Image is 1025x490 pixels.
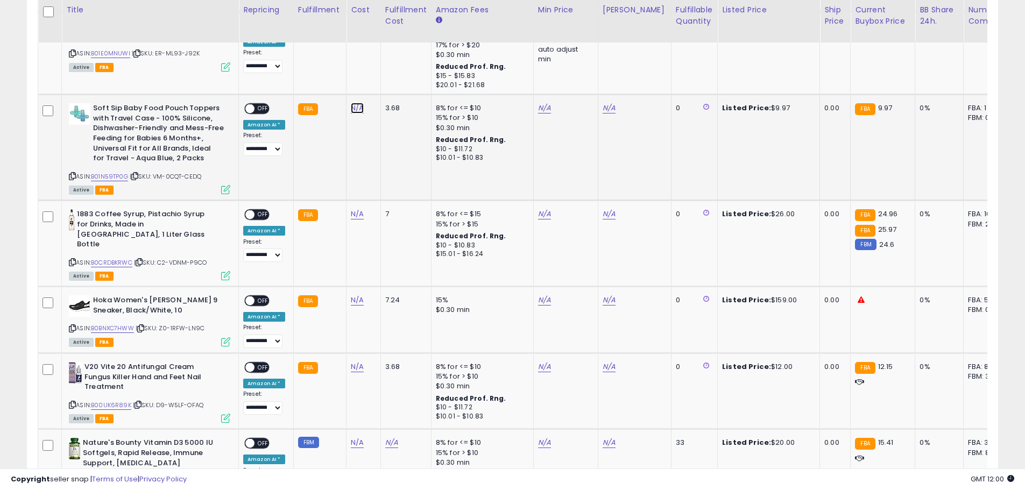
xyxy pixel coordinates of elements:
[351,4,376,16] div: Cost
[136,324,204,332] span: | SKU: Z0-1RFW-LN9C
[351,295,364,306] a: N/A
[436,295,525,305] div: 15%
[878,437,894,448] span: 15.41
[91,324,134,333] a: B0BNXC7HWW
[971,474,1014,484] span: 2025-08-18 12:00 GMT
[385,103,423,113] div: 3.68
[436,305,525,315] div: $0.30 min
[436,241,525,250] div: $10 - $10.83
[95,338,114,347] span: FBA
[878,224,897,235] span: 25.97
[968,448,1003,458] div: FBM: 8
[968,295,1003,305] div: FBA: 5
[722,295,771,305] b: Listed Price:
[968,4,1007,27] div: Num of Comp.
[436,209,525,219] div: 8% for <= $15
[298,4,342,16] div: Fulfillment
[298,437,319,448] small: FBM
[436,250,525,259] div: $15.01 - $16.24
[91,49,130,58] a: B01E0MNUWI
[855,4,910,27] div: Current Buybox Price
[878,103,893,113] span: 9.97
[676,209,709,219] div: 0
[84,362,215,395] b: V20 Vite 20 Antifungal Cream Fungus Killer Hand and Feet Nail Treatment
[351,209,364,219] a: N/A
[95,186,114,195] span: FBA
[243,238,285,262] div: Preset:
[69,20,230,70] div: ASIN:
[436,135,506,144] b: Reduced Prof. Rng.
[69,272,94,281] span: All listings currently available for purchase on Amazon
[878,361,893,372] span: 12.15
[603,103,616,113] a: N/A
[722,103,771,113] b: Listed Price:
[132,49,200,58] span: | SKU: ER-ML93-J92K
[722,209,811,219] div: $26.00
[436,72,525,81] div: $15 - $15.83
[824,103,842,113] div: 0.00
[69,209,74,231] img: 312gBdirP6L._SL40_.jpg
[139,474,187,484] a: Privacy Policy
[243,390,285,415] div: Preset:
[436,458,525,467] div: $0.30 min
[83,438,214,480] b: Nature's Bounty Vitamin D3 5000 IU Softgels, Rapid Release, Immune Support, [MEDICAL_DATA] Supple...
[436,16,442,25] small: Amazon Fees.
[243,132,285,156] div: Preset:
[243,455,285,464] div: Amazon AI *
[436,123,525,133] div: $0.30 min
[968,362,1003,372] div: FBA: 8
[69,209,230,279] div: ASIN:
[243,49,285,73] div: Preset:
[436,403,525,412] div: $10 - $11.72
[243,120,285,130] div: Amazon AI *
[676,362,709,372] div: 0
[69,438,80,459] img: 41kIghiG3nL._SL40_.jpg
[968,209,1003,219] div: FBA: 16
[436,62,506,71] b: Reduced Prof. Rng.
[603,361,616,372] a: N/A
[538,437,551,448] a: N/A
[298,209,318,221] small: FBA
[603,295,616,306] a: N/A
[920,362,955,372] div: 0%
[436,81,525,90] div: $20.01 - $21.68
[134,258,207,267] span: | SKU: C2-VDNM-P9CO
[538,33,590,64] div: Disable auto adjust min
[824,4,846,27] div: Ship Price
[385,209,423,219] div: 7
[11,474,187,485] div: seller snap | |
[436,448,525,458] div: 15% for > $10
[92,474,138,484] a: Terms of Use
[351,103,364,113] a: N/A
[722,438,811,448] div: $20.00
[436,50,525,60] div: $0.30 min
[69,338,94,347] span: All listings currently available for purchase on Amazon
[243,226,285,236] div: Amazon AI *
[722,437,771,448] b: Listed Price:
[722,295,811,305] div: $159.00
[243,379,285,388] div: Amazon AI *
[603,209,616,219] a: N/A
[69,362,82,384] img: 41xd6c1j9qL._SL40_.jpg
[538,295,551,306] a: N/A
[133,401,203,409] span: | SKU: D9-W5LF-OFAQ
[436,153,525,162] div: $10.01 - $10.83
[824,362,842,372] div: 0.00
[69,362,230,422] div: ASIN:
[676,438,709,448] div: 33
[436,145,525,154] div: $10 - $11.72
[298,295,318,307] small: FBA
[66,4,234,16] div: Title
[824,209,842,219] div: 0.00
[93,103,224,166] b: Soft Sip Baby Food Pouch Toppers with Travel Case - 100% Silicone, Dishwasher-Friendly and Mess-F...
[855,209,875,221] small: FBA
[255,296,272,306] span: OFF
[436,438,525,448] div: 8% for <= $10
[920,209,955,219] div: 0%
[385,4,427,27] div: Fulfillment Cost
[243,312,285,322] div: Amazon AI *
[436,103,525,113] div: 8% for <= $10
[855,239,876,250] small: FBM
[130,172,201,181] span: | SKU: VM-0CQT-CEDQ
[255,363,272,372] span: OFF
